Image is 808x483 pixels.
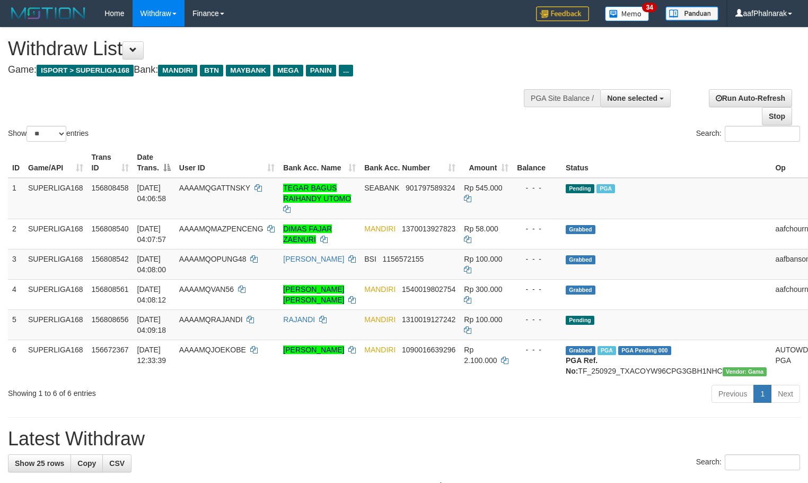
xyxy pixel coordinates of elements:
[179,315,243,324] span: AAAAMQRAJANDI
[8,5,89,21] img: MOTION_logo.png
[283,285,344,304] a: [PERSON_NAME] [PERSON_NAME]
[8,428,800,450] h1: Latest Withdraw
[464,184,502,192] span: Rp 545.000
[460,148,513,178] th: Amount: activate to sort column ascending
[598,346,616,355] span: Marked by aafsengchandara
[364,346,396,354] span: MANDIRI
[283,225,332,244] a: DIMAS FAJAR ZAENURI
[137,255,166,274] span: [DATE] 04:08:00
[517,344,557,355] div: - - -
[696,126,800,142] label: Search:
[273,65,303,76] span: MEGA
[306,65,336,76] span: PANIN
[464,315,502,324] span: Rp 100.000
[226,65,270,76] span: MAYBANK
[92,255,129,263] span: 156808542
[566,356,598,375] b: PGA Ref. No:
[8,38,528,59] h1: Withdraw List
[283,184,351,203] a: TEGAR BAGUS RAIHANDY UTOMO
[179,255,247,263] span: AAAAMQOPUNG48
[406,184,455,192] span: Copy 901797589324 to clipboard
[77,459,96,468] span: Copy
[137,346,166,365] span: [DATE] 12:33:39
[566,286,595,295] span: Grabbed
[109,459,125,468] span: CSV
[179,346,246,354] span: AAAAMQJOEKOBE
[24,279,87,309] td: SUPERLIGA168
[464,255,502,263] span: Rp 100.000
[24,148,87,178] th: Game/API: activate to sort column ascending
[179,285,234,294] span: AAAAMQVAN56
[723,367,767,376] span: Vendor URL: https://trx31.1velocity.biz
[360,148,460,178] th: Bank Acc. Number: activate to sort column ascending
[618,346,671,355] span: PGA Pending
[536,6,589,21] img: Feedback.jpg
[8,65,528,75] h4: Game: Bank:
[464,285,502,294] span: Rp 300.000
[712,385,754,403] a: Previous
[517,314,557,325] div: - - -
[607,94,657,102] span: None selected
[8,384,329,399] div: Showing 1 to 6 of 6 entries
[464,346,497,365] span: Rp 2.100.000
[8,279,24,309] td: 4
[179,184,250,192] span: AAAAMQGATTNSKY
[753,385,771,403] a: 1
[137,184,166,203] span: [DATE] 04:06:58
[8,126,89,142] label: Show entries
[561,340,771,381] td: TF_250929_TXACOYW96CPG3GBH1NHC
[725,126,800,142] input: Search:
[283,346,344,354] a: [PERSON_NAME]
[27,126,66,142] select: Showentries
[364,225,396,233] span: MANDIRI
[762,107,792,125] a: Stop
[524,89,600,107] div: PGA Site Balance /
[137,225,166,244] span: [DATE] 04:07:57
[283,255,344,263] a: [PERSON_NAME]
[8,309,24,340] td: 5
[133,148,175,178] th: Date Trans.: activate to sort column descending
[158,65,197,76] span: MANDIRI
[8,148,24,178] th: ID
[24,178,87,219] td: SUPERLIGA168
[364,285,396,294] span: MANDIRI
[71,454,103,472] a: Copy
[92,315,129,324] span: 156808656
[402,285,455,294] span: Copy 1540019802754 to clipboard
[566,346,595,355] span: Grabbed
[464,225,498,233] span: Rp 58.000
[102,454,131,472] a: CSV
[566,225,595,234] span: Grabbed
[382,255,424,263] span: Copy 1156572155 to clipboard
[8,178,24,219] td: 1
[24,219,87,249] td: SUPERLIGA168
[709,89,792,107] a: Run Auto-Refresh
[92,184,129,192] span: 156808458
[364,255,376,263] span: BSI
[605,6,649,21] img: Button%20Memo.svg
[339,65,353,76] span: ...
[137,285,166,304] span: [DATE] 04:08:12
[517,223,557,234] div: - - -
[561,148,771,178] th: Status
[8,454,71,472] a: Show 25 rows
[92,285,129,294] span: 156808561
[402,346,455,354] span: Copy 1090016639296 to clipboard
[200,65,223,76] span: BTN
[24,309,87,340] td: SUPERLIGA168
[283,315,315,324] a: RAJANDI
[8,249,24,279] td: 3
[137,315,166,334] span: [DATE] 04:09:18
[364,315,396,324] span: MANDIRI
[696,454,800,470] label: Search:
[566,184,594,193] span: Pending
[517,254,557,264] div: - - -
[596,184,615,193] span: Marked by aafandaneth
[402,225,455,233] span: Copy 1370013927823 to clipboard
[642,3,656,12] span: 34
[771,385,800,403] a: Next
[402,315,455,324] span: Copy 1310019127242 to clipboard
[24,249,87,279] td: SUPERLIGA168
[517,183,557,193] div: - - -
[8,219,24,249] td: 2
